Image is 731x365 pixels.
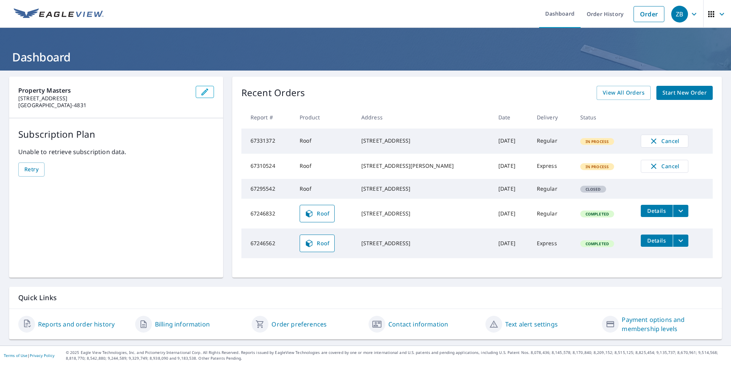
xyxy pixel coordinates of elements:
span: Cancel [649,162,680,171]
div: [STREET_ADDRESS] [361,240,486,247]
a: Text alert settings [505,320,558,329]
p: Unable to retrieve subscription data. [18,147,214,156]
th: Status [574,106,635,129]
a: Terms of Use [4,353,27,358]
span: View All Orders [603,88,645,98]
div: [STREET_ADDRESS] [361,185,486,193]
td: [DATE] [492,154,531,179]
a: Order preferences [271,320,327,329]
a: Roof [300,235,335,252]
span: Completed [581,211,613,217]
td: 67310524 [241,154,294,179]
span: Details [645,237,668,244]
td: Express [531,228,574,258]
td: Regular [531,129,574,154]
a: Order [634,6,664,22]
td: 67246832 [241,199,294,228]
button: Cancel [641,160,688,173]
div: [STREET_ADDRESS] [361,137,486,145]
span: Cancel [649,137,680,146]
h1: Dashboard [9,49,722,65]
th: Product [294,106,355,129]
button: Cancel [641,135,688,148]
td: [DATE] [492,199,531,228]
th: Date [492,106,531,129]
img: EV Logo [14,8,104,20]
p: Subscription Plan [18,127,214,141]
a: Privacy Policy [30,353,54,358]
td: [DATE] [492,228,531,258]
p: [STREET_ADDRESS] [18,95,190,102]
span: Closed [581,187,605,192]
div: ZB [671,6,688,23]
p: Recent Orders [241,86,305,100]
td: 67295542 [241,179,294,199]
td: Roof [294,154,355,179]
td: [DATE] [492,179,531,199]
span: In Process [581,164,614,169]
div: [STREET_ADDRESS][PERSON_NAME] [361,162,486,170]
a: Roof [300,205,335,222]
div: [STREET_ADDRESS] [361,210,486,217]
p: Property Masters [18,86,190,95]
a: Payment options and membership levels [622,315,713,333]
td: Roof [294,129,355,154]
button: filesDropdownBtn-67246562 [673,235,688,247]
td: 67331372 [241,129,294,154]
p: © 2025 Eagle View Technologies, Inc. and Pictometry International Corp. All Rights Reserved. Repo... [66,350,727,361]
th: Address [355,106,492,129]
a: View All Orders [597,86,651,100]
span: Start New Order [662,88,707,98]
span: Retry [24,165,38,174]
td: Regular [531,179,574,199]
span: Roof [305,239,330,248]
button: detailsBtn-67246562 [641,235,673,247]
th: Report # [241,106,294,129]
span: In Process [581,139,614,144]
span: Completed [581,241,613,246]
a: Contact information [388,320,448,329]
td: Express [531,154,574,179]
td: Regular [531,199,574,228]
td: 67246562 [241,228,294,258]
th: Delivery [531,106,574,129]
p: Quick Links [18,293,713,302]
p: | [4,353,54,358]
button: detailsBtn-67246832 [641,205,673,217]
button: Retry [18,162,45,177]
td: Roof [294,179,355,199]
a: Reports and order history [38,320,115,329]
span: Roof [305,209,330,218]
p: [GEOGRAPHIC_DATA]-4831 [18,102,190,109]
a: Start New Order [656,86,713,100]
button: filesDropdownBtn-67246832 [673,205,688,217]
span: Details [645,207,668,214]
td: [DATE] [492,129,531,154]
a: Billing information [155,320,210,329]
